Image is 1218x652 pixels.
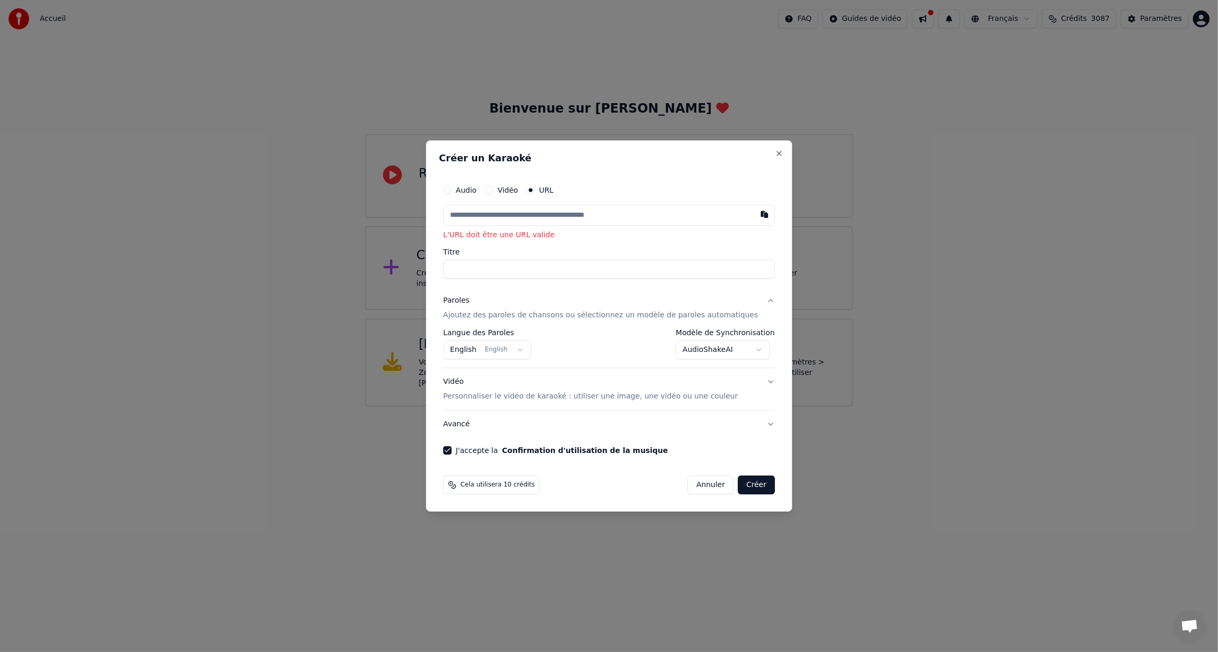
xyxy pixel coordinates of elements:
[502,447,668,454] button: J'accepte la
[443,391,738,402] p: Personnaliser le vidéo de karaoké : utiliser une image, une vidéo ou une couleur
[443,329,775,368] div: ParolesAjoutez des paroles de chansons ou sélectionnez un modèle de paroles automatiques
[687,476,734,494] button: Annuler
[676,329,775,337] label: Modèle de Synchronisation
[443,411,775,438] button: Avancé
[443,288,775,329] button: ParolesAjoutez des paroles de chansons ou sélectionnez un modèle de paroles automatiques
[443,296,469,306] div: Paroles
[498,186,518,194] label: Vidéo
[443,249,775,256] label: Titre
[460,481,535,489] span: Cela utilisera 10 crédits
[439,153,779,163] h2: Créer un Karaoké
[443,369,775,411] button: VidéoPersonnaliser le vidéo de karaoké : utiliser une image, une vidéo ou une couleur
[443,377,738,402] div: Vidéo
[738,476,775,494] button: Créer
[443,311,758,321] p: Ajoutez des paroles de chansons ou sélectionnez un modèle de paroles automatiques
[456,447,668,454] label: J'accepte la
[443,230,775,240] p: L'URL doit être une URL valide
[456,186,477,194] label: Audio
[443,329,531,337] label: Langue des Paroles
[539,186,554,194] label: URL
